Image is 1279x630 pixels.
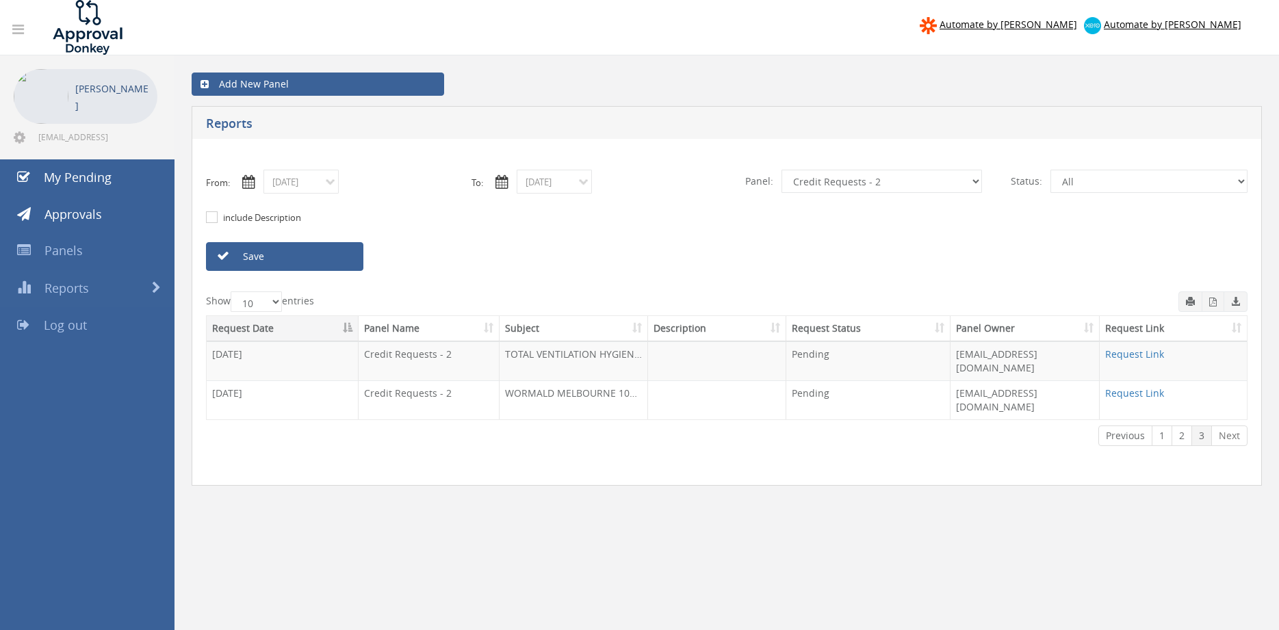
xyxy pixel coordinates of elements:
[44,242,83,259] span: Panels
[207,341,359,380] td: [DATE]
[1104,18,1241,31] span: Automate by [PERSON_NAME]
[786,341,951,380] td: Pending
[1172,425,1192,446] a: 2
[786,316,951,341] th: Request Status: activate to sort column ascending
[207,316,359,341] th: Request Date: activate to sort column descending
[1098,425,1152,446] a: Previous
[1105,386,1164,399] a: Request Link
[206,117,938,134] h5: Reports
[786,380,951,419] td: Pending
[1211,425,1248,446] a: Next
[207,380,359,419] td: [DATE]
[231,291,282,312] select: Showentries
[1105,347,1164,360] a: Request Link
[500,316,648,341] th: Subject: activate to sort column ascending
[1191,425,1212,446] a: 3
[920,17,937,34] img: zapier-logomark.png
[500,341,648,380] td: TOTAL VENTILATION HYGIENE 1094554-D01 $338.33
[1003,170,1050,193] span: Status:
[1084,17,1101,34] img: xero-logo.png
[206,176,230,189] label: From:
[1100,316,1247,341] th: Request Link: activate to sort column ascending
[206,242,363,271] a: Save
[206,291,314,312] label: Show entries
[951,316,1100,341] th: Panel Owner: activate to sort column ascending
[737,170,781,193] span: Panel:
[44,317,87,333] span: Log out
[951,341,1100,380] td: [EMAIL_ADDRESS][DOMAIN_NAME]
[192,73,444,96] a: Add New Panel
[220,211,301,225] label: include Description
[359,341,500,380] td: Credit Requests - 2
[1152,425,1172,446] a: 1
[940,18,1077,31] span: Automate by [PERSON_NAME]
[471,176,483,189] label: To:
[648,316,786,341] th: Description: activate to sort column ascending
[359,380,500,419] td: Credit Requests - 2
[500,380,648,419] td: WORMALD MELBOURNE 1091739-D01 $1,221.77
[75,80,151,114] p: [PERSON_NAME]
[951,380,1100,419] td: [EMAIL_ADDRESS][DOMAIN_NAME]
[44,206,102,222] span: Approvals
[44,280,89,296] span: Reports
[359,316,500,341] th: Panel Name: activate to sort column ascending
[44,169,112,185] span: My Pending
[38,131,155,142] span: [EMAIL_ADDRESS][DOMAIN_NAME]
